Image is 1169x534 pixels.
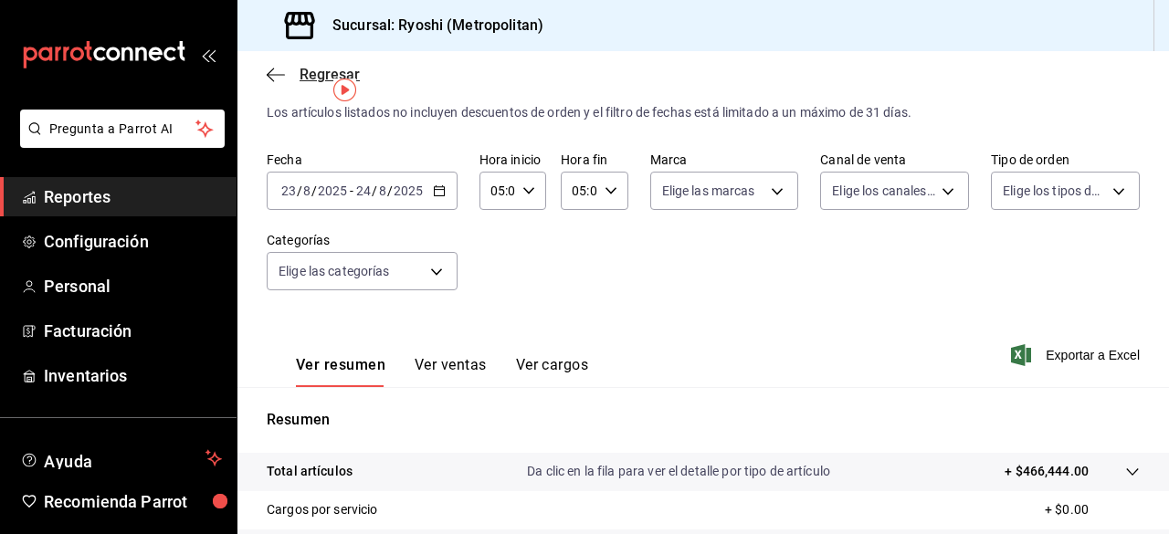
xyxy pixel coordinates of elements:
[297,183,302,198] span: /
[267,409,1140,431] p: Resumen
[1005,462,1089,481] p: + $466,444.00
[1045,500,1140,519] p: + $0.00
[44,363,222,388] span: Inventarios
[317,183,348,198] input: ----
[20,110,225,148] button: Pregunta a Parrot AI
[300,66,360,83] span: Regresar
[561,153,627,166] label: Hora fin
[415,356,487,387] button: Ver ventas
[44,489,222,514] span: Recomienda Parrot
[1015,344,1140,366] button: Exportar a Excel
[378,183,387,198] input: --
[296,356,588,387] div: navigation tabs
[44,319,222,343] span: Facturación
[280,183,297,198] input: --
[267,153,458,166] label: Fecha
[662,182,755,200] span: Elige las marcas
[49,120,196,139] span: Pregunta a Parrot AI
[350,183,353,198] span: -
[311,183,317,198] span: /
[13,132,225,152] a: Pregunta a Parrot AI
[267,234,458,246] label: Categorías
[318,15,543,37] h3: Sucursal: Ryoshi (Metropolitan)
[44,229,222,254] span: Configuración
[991,153,1140,166] label: Tipo de orden
[44,447,198,469] span: Ayuda
[302,183,311,198] input: --
[296,356,385,387] button: Ver resumen
[279,262,390,280] span: Elige las categorías
[1003,182,1106,200] span: Elige los tipos de orden
[832,182,935,200] span: Elige los canales de venta
[372,183,377,198] span: /
[267,66,360,83] button: Regresar
[479,153,546,166] label: Hora inicio
[267,500,378,519] p: Cargos por servicio
[333,79,356,101] img: Tooltip marker
[820,153,969,166] label: Canal de venta
[387,183,393,198] span: /
[201,47,216,62] button: open_drawer_menu
[267,103,1140,122] div: Los artículos listados no incluyen descuentos de orden y el filtro de fechas está limitado a un m...
[393,183,424,198] input: ----
[527,462,830,481] p: Da clic en la fila para ver el detalle por tipo de artículo
[650,153,799,166] label: Marca
[44,184,222,209] span: Reportes
[44,274,222,298] span: Personal
[516,356,589,387] button: Ver cargos
[355,183,372,198] input: --
[267,462,353,481] p: Total artículos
